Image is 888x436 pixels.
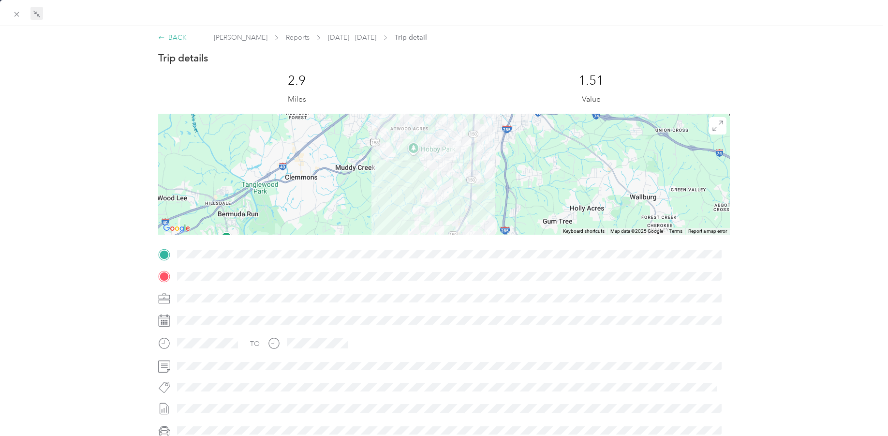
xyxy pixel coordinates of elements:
span: Reports [286,32,310,43]
img: Google [161,222,192,235]
a: Open this area in Google Maps (opens a new window) [161,222,192,235]
span: [DATE] - [DATE] [328,32,376,43]
p: Value [582,93,601,105]
span: Trip detail [395,32,427,43]
p: 1.51 [578,73,604,89]
iframe: Everlance-gr Chat Button Frame [834,382,888,436]
p: Miles [288,93,306,105]
button: Keyboard shortcuts [563,228,605,235]
div: BACK [158,32,187,43]
p: Trip details [158,51,208,65]
div: TO [250,339,260,349]
span: [PERSON_NAME] [214,32,267,43]
a: Report a map error [688,228,727,234]
span: Map data ©2025 Google [610,228,663,234]
a: Terms (opens in new tab) [669,228,682,234]
p: 2.9 [288,73,306,89]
